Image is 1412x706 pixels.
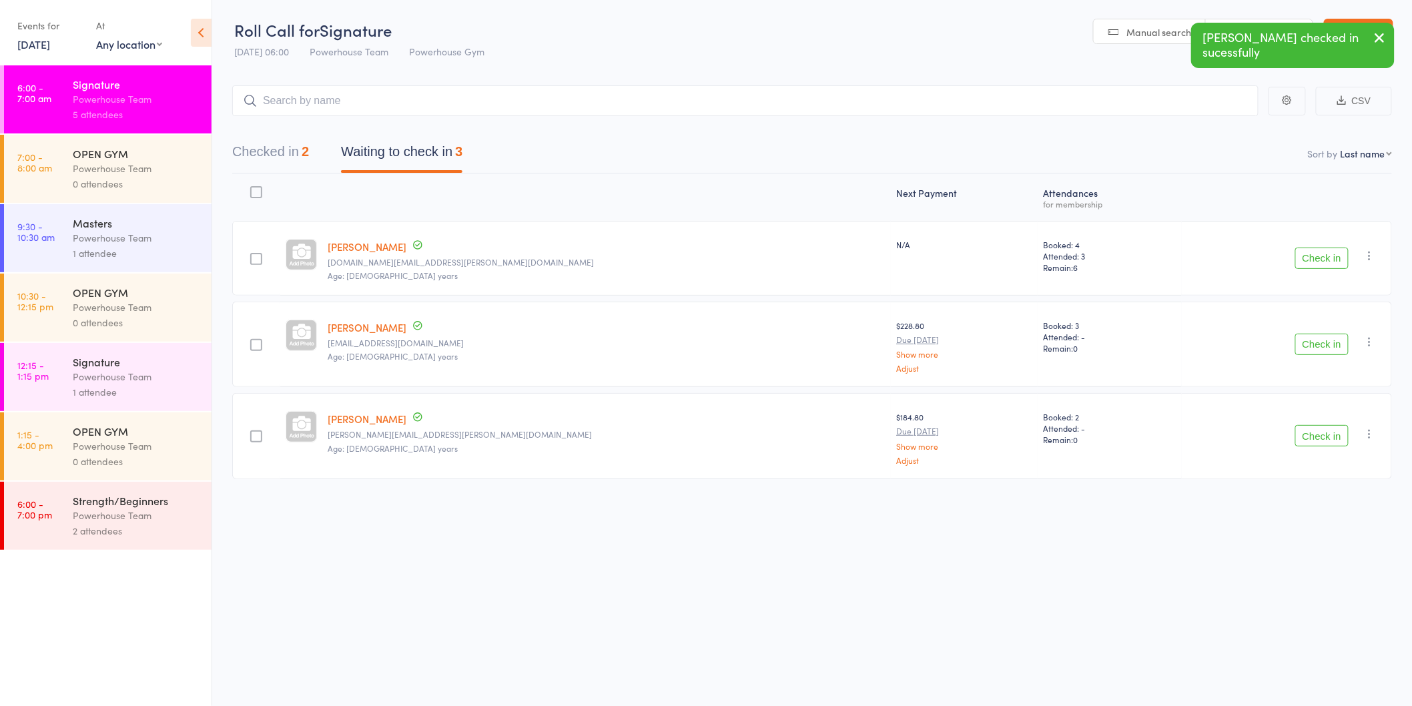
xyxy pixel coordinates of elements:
small: marnie.menzel@gmail.com [328,430,886,439]
div: N/A [896,239,1032,250]
div: Powerhouse Team [73,161,200,176]
a: 10:30 -12:15 pmOPEN GYMPowerhouse Team0 attendees [4,274,212,342]
time: 7:00 - 8:00 am [17,151,52,173]
a: 9:30 -10:30 amMastersPowerhouse Team1 attendee [4,204,212,272]
a: [PERSON_NAME] [328,240,406,254]
time: 12:15 - 1:15 pm [17,360,49,381]
div: 2 [302,144,309,159]
div: 0 attendees [73,454,200,469]
div: 2 attendees [73,523,200,539]
div: Powerhouse Team [73,91,200,107]
span: Age: [DEMOGRAPHIC_DATA] years [328,270,458,281]
a: Adjust [896,364,1032,372]
div: Strength/Beginners [73,493,200,508]
small: celynch7@gmail.com [328,338,886,348]
span: Roll Call for [234,19,320,41]
label: Sort by [1308,147,1338,160]
div: Powerhouse Team [73,369,200,384]
a: 7:00 -8:00 amOPEN GYMPowerhouse Team0 attendees [4,135,212,203]
div: 5 attendees [73,107,200,122]
div: Masters [73,216,200,230]
span: Powerhouse Gym [409,45,484,58]
div: Signature [73,354,200,369]
a: 12:15 -1:15 pmSignaturePowerhouse Team1 attendee [4,343,212,411]
span: 0 [1073,342,1078,354]
a: 6:00 -7:00 pmStrength/BeginnersPowerhouse Team2 attendees [4,482,212,550]
div: for membership [1043,200,1176,208]
a: Exit roll call [1324,19,1393,45]
span: Remain: [1043,434,1176,445]
div: Any location [96,37,162,51]
span: Attended: 3 [1043,250,1176,262]
div: 0 attendees [73,315,200,330]
time: 10:30 - 12:15 pm [17,290,53,312]
button: CSV [1316,87,1392,115]
a: [DATE] [17,37,50,51]
small: kym.hughes@outlook.com [328,258,886,267]
span: 6 [1073,262,1078,273]
span: Attended: - [1043,331,1176,342]
div: Last name [1341,147,1385,160]
a: Show more [896,350,1032,358]
span: Remain: [1043,342,1176,354]
span: Attended: - [1043,422,1176,434]
span: [DATE] 06:00 [234,45,289,58]
button: Waiting to check in3 [341,137,462,173]
small: Due [DATE] [896,426,1032,436]
div: [PERSON_NAME] checked in sucessfully [1191,23,1395,68]
div: Next Payment [891,180,1038,215]
a: 6:00 -7:00 amSignaturePowerhouse Team5 attendees [4,65,212,133]
input: Search by name [232,85,1259,116]
div: 0 attendees [73,176,200,192]
button: Check in [1295,425,1349,446]
span: 0 [1073,434,1078,445]
time: 6:00 - 7:00 am [17,82,51,103]
span: Powerhouse Team [310,45,388,58]
div: $228.80 [896,320,1032,372]
span: Signature [320,19,392,41]
a: [PERSON_NAME] [328,320,406,334]
button: Check in [1295,248,1349,269]
span: Remain: [1043,262,1176,273]
div: 3 [455,144,462,159]
span: Booked: 3 [1043,320,1176,331]
a: Adjust [896,456,1032,464]
div: Atten­dances [1038,180,1182,215]
span: Manual search [1127,25,1192,39]
button: Check in [1295,334,1349,355]
span: Booked: 2 [1043,411,1176,422]
div: Powerhouse Team [73,508,200,523]
span: Booked: 4 [1043,239,1176,250]
small: Due [DATE] [896,335,1032,344]
time: 6:00 - 7:00 pm [17,498,52,520]
div: OPEN GYM [73,285,200,300]
span: Age: [DEMOGRAPHIC_DATA] years [328,350,458,362]
div: $184.80 [896,411,1032,464]
a: 1:15 -4:00 pmOPEN GYMPowerhouse Team0 attendees [4,412,212,480]
span: Age: [DEMOGRAPHIC_DATA] years [328,442,458,454]
div: Powerhouse Team [73,438,200,454]
div: Signature [73,77,200,91]
div: OPEN GYM [73,146,200,161]
time: 1:15 - 4:00 pm [17,429,53,450]
a: [PERSON_NAME] [328,412,406,426]
a: Show more [896,442,1032,450]
button: Checked in2 [232,137,309,173]
div: 1 attendee [73,384,200,400]
div: Powerhouse Team [73,300,200,315]
div: 1 attendee [73,246,200,261]
time: 9:30 - 10:30 am [17,221,55,242]
div: OPEN GYM [73,424,200,438]
div: At [96,15,162,37]
div: Events for [17,15,83,37]
div: Powerhouse Team [73,230,200,246]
